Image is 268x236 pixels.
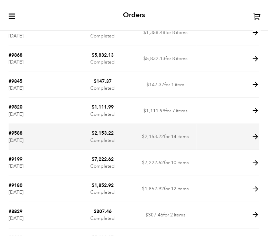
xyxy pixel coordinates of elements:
[142,186,145,192] span: $
[145,212,148,218] span: $
[94,208,96,215] span: $
[134,72,197,98] td: for 1 item
[142,159,164,166] span: 7,222.62
[134,202,197,228] td: for 2 items
[134,124,197,150] td: for 14 items
[92,182,94,189] span: $
[123,11,145,19] h2: Orders
[94,78,96,85] span: $
[92,52,114,58] bdi: 5,832.13
[143,108,165,114] span: 1,111.99
[142,186,164,192] span: 1,852.92
[9,208,22,215] a: #8829
[9,130,22,136] a: #9588
[134,46,197,72] td: for 8 items
[146,81,149,88] span: $
[143,55,146,62] span: $
[9,104,22,110] a: #9820
[92,130,94,136] span: $
[9,215,23,222] time: [DATE]
[71,150,134,176] td: Completed
[92,156,94,162] span: $
[92,182,114,189] bdi: 1,852.92
[9,85,23,91] time: [DATE]
[143,29,146,36] span: $
[94,208,112,215] bdi: 307.46
[9,189,23,195] time: [DATE]
[9,33,23,39] time: [DATE]
[92,130,114,136] bdi: 2,153.22
[9,111,23,117] time: [DATE]
[146,81,164,88] span: 147.37
[7,10,16,20] button: toggle-mobile-menu
[9,156,22,162] a: #9199
[9,163,23,169] time: [DATE]
[71,176,134,202] td: Completed
[143,55,165,62] span: 5,832.13
[142,133,164,140] span: 2,153.22
[71,98,134,124] td: Completed
[71,46,134,72] td: Completed
[71,72,134,98] td: Completed
[94,78,112,85] bdi: 147.37
[142,159,145,166] span: $
[71,124,134,150] td: Completed
[143,108,146,114] span: $
[92,156,114,162] bdi: 7,222.62
[71,20,134,46] td: Completed
[134,98,197,124] td: for 7 items
[9,59,23,65] time: [DATE]
[92,104,114,110] bdi: 1,111.99
[92,52,94,58] span: $
[142,133,145,140] span: $
[92,104,94,110] span: $
[145,212,163,218] span: 307.46
[9,137,23,144] time: [DATE]
[134,176,197,202] td: for 12 items
[143,29,165,36] span: 1,358.48
[71,202,134,228] td: Completed
[9,52,22,58] a: #9868
[9,182,22,189] a: #9180
[134,150,197,176] td: for 10 items
[9,78,22,85] a: #9845
[134,20,197,46] td: for 8 items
